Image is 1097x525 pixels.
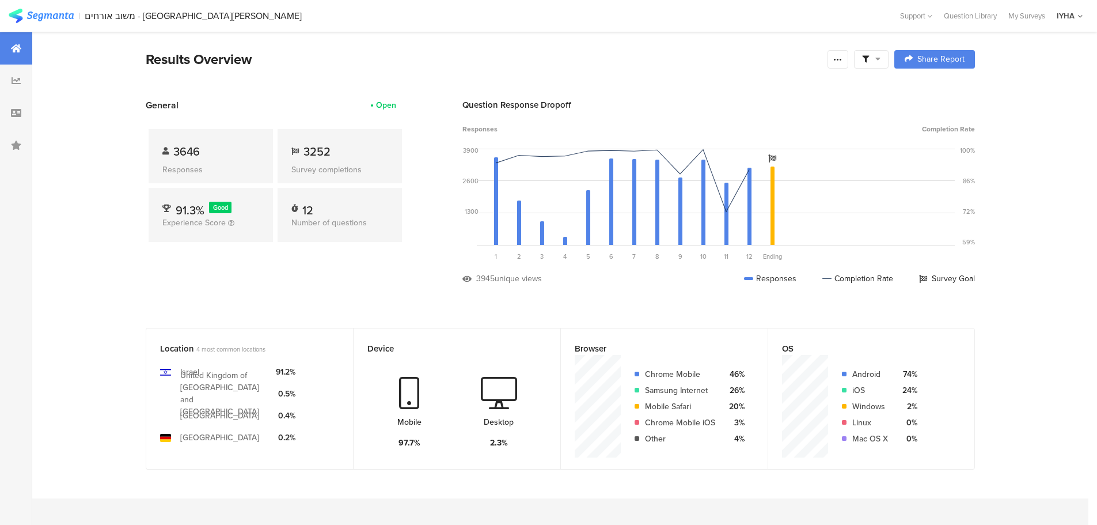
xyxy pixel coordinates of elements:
div: Completion Rate [822,273,893,285]
div: Mobile Safari [645,401,715,413]
span: Completion Rate [922,124,975,134]
span: 1 [495,252,497,261]
span: Responses [462,124,498,134]
div: Ending [761,252,784,261]
div: Samsung Internet [645,384,715,396]
div: Israel [180,366,199,378]
div: Question Response Dropoff [462,99,975,111]
span: 3252 [303,143,331,160]
div: OS [782,342,942,355]
div: 97.7% [398,437,420,449]
div: Results Overview [146,49,822,70]
div: 3900 [463,146,479,155]
div: Device [367,342,527,355]
div: 0.4% [276,410,295,422]
div: Windows [852,401,888,413]
div: 12 [302,202,313,213]
div: 26% [724,384,745,396]
div: 0.2% [276,432,295,444]
div: Responses [162,164,259,176]
div: 72% [963,207,975,216]
div: | [78,9,80,22]
div: 0% [897,417,917,429]
div: Mac OS X [852,433,888,445]
span: Share Report [917,55,965,63]
div: Chrome Mobile iOS [645,417,715,429]
div: 3945 [476,273,495,285]
div: Linux [852,417,888,429]
span: 91.3% [176,202,204,219]
span: 12 [746,252,753,261]
div: IYHA [1057,10,1075,21]
div: משוב אורחים - [GEOGRAPHIC_DATA][PERSON_NAME] [85,10,302,21]
div: Mobile [397,416,422,428]
div: 59% [962,237,975,247]
div: Responses [744,273,796,285]
div: Survey Goal [919,273,975,285]
div: 0.5% [276,388,295,400]
div: 91.2% [276,366,295,378]
div: iOS [852,384,888,396]
span: 7 [632,252,636,261]
div: Android [852,368,888,380]
div: unique views [495,273,542,285]
div: 4% [724,433,745,445]
span: 3646 [173,143,200,160]
div: 2600 [462,176,479,186]
span: 3 [540,252,544,261]
div: Other [645,433,715,445]
span: General [146,99,179,112]
span: Experience Score [162,217,226,229]
div: 24% [897,384,917,396]
div: Desktop [484,416,514,428]
div: 100% [960,146,975,155]
i: Survey Goal [768,154,776,163]
div: [GEOGRAPHIC_DATA] [180,432,259,444]
span: 8 [655,252,659,261]
span: Number of questions [291,217,367,229]
span: 9 [678,252,682,261]
div: 2.3% [490,437,508,449]
span: 10 [700,252,707,261]
img: segmanta logo [9,9,74,23]
div: 86% [963,176,975,186]
div: 46% [724,368,745,380]
span: 2 [517,252,521,261]
div: 2% [897,401,917,413]
div: Chrome Mobile [645,368,715,380]
span: 4 most common locations [196,345,265,354]
div: Browser [575,342,735,355]
div: Survey completions [291,164,388,176]
span: 6 [609,252,613,261]
div: 20% [724,401,745,413]
div: 0% [897,433,917,445]
div: [GEOGRAPHIC_DATA] [180,410,259,422]
div: Support [900,7,932,25]
span: Good [213,203,228,212]
div: 1300 [465,207,479,216]
div: 3% [724,417,745,429]
a: My Surveys [1003,10,1051,21]
div: 74% [897,368,917,380]
span: 11 [724,252,728,261]
span: 5 [586,252,590,261]
div: Open [376,99,396,111]
a: Question Library [938,10,1003,21]
div: Location [160,342,320,355]
div: United Kingdom of [GEOGRAPHIC_DATA] and [GEOGRAPHIC_DATA] [180,369,267,418]
span: 4 [563,252,567,261]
